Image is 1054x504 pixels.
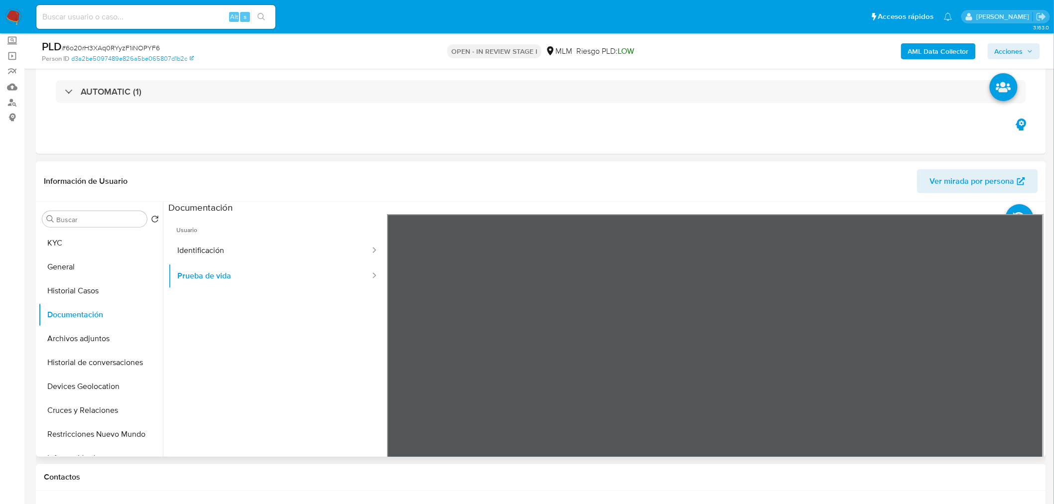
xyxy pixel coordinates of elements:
h1: Contactos [44,472,1038,482]
input: Buscar [56,215,143,224]
div: AUTOMATIC (1) [56,80,1026,103]
button: Restricciones Nuevo Mundo [38,422,163,446]
input: Buscar usuario o caso... [36,10,275,23]
button: Historial de conversaciones [38,351,163,375]
button: Devices Geolocation [38,375,163,398]
span: # 6o20rH3XAq0RYyzF1iNOPYF6 [62,43,160,53]
button: KYC [38,231,163,255]
a: Notificaciones [944,12,952,21]
div: MLM [545,46,572,57]
button: Buscar [46,215,54,223]
b: Person ID [42,54,69,63]
a: d3a2be5097489e826a5be065807d1b2c [71,54,194,63]
p: fernando.ftapiamartinez@mercadolibre.com.mx [976,12,1033,21]
p: OPEN - IN REVIEW STAGE I [447,44,541,58]
span: Alt [230,12,238,21]
b: PLD [42,38,62,54]
button: Archivos adjuntos [38,327,163,351]
button: Volver al orden por defecto [151,215,159,226]
button: Información de accesos [38,446,163,470]
button: General [38,255,163,279]
span: LOW [618,45,634,57]
button: Cruces y Relaciones [38,398,163,422]
button: AML Data Collector [901,43,976,59]
a: Salir [1036,11,1047,22]
h3: AUTOMATIC (1) [81,86,141,97]
button: Acciones [988,43,1040,59]
span: Accesos rápidos [878,11,934,22]
button: Documentación [38,303,163,327]
span: s [244,12,247,21]
span: 3.163.0 [1033,23,1049,31]
h1: Información de Usuario [44,176,128,186]
button: search-icon [251,10,271,24]
span: Acciones [995,43,1023,59]
span: Ver mirada por persona [930,169,1015,193]
span: Riesgo PLD: [576,46,634,57]
button: Historial Casos [38,279,163,303]
b: AML Data Collector [908,43,969,59]
button: Ver mirada por persona [917,169,1038,193]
